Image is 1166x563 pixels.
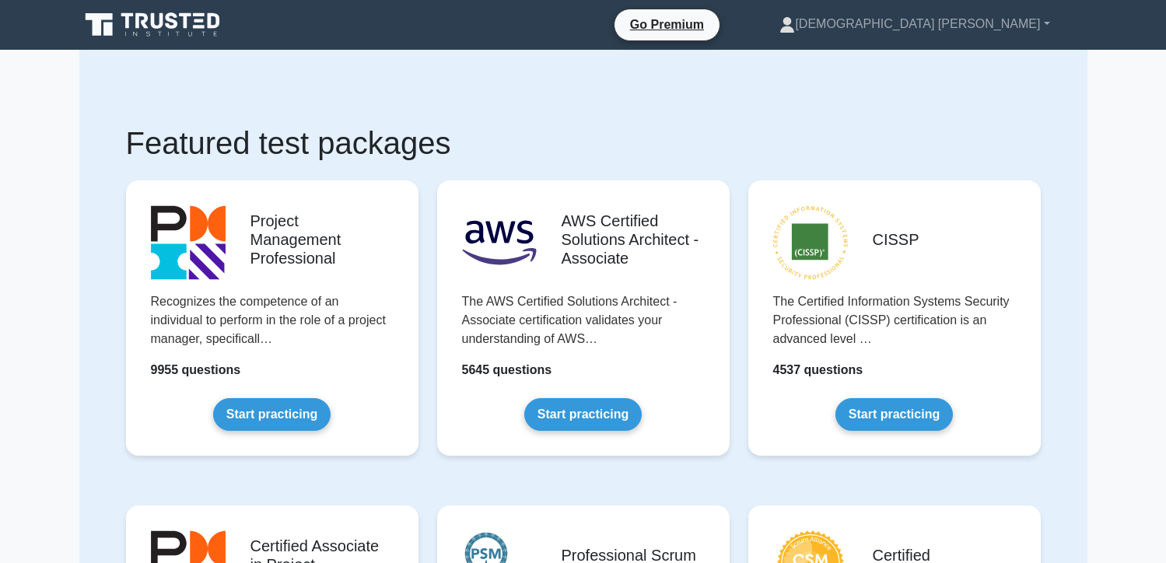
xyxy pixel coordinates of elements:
[621,15,713,34] a: Go Premium
[213,398,331,431] a: Start practicing
[835,398,953,431] a: Start practicing
[126,124,1041,162] h1: Featured test packages
[524,398,642,431] a: Start practicing
[742,9,1087,40] a: [DEMOGRAPHIC_DATA] [PERSON_NAME]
